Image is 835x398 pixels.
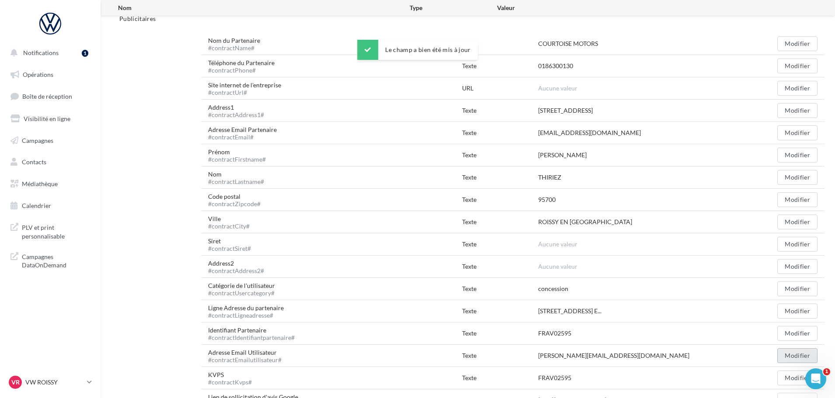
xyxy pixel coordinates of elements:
[462,240,538,249] div: Texte
[22,180,58,187] span: Médiathèque
[538,284,568,293] div: concession
[462,84,538,93] div: URL
[538,106,593,115] div: [STREET_ADDRESS]
[777,215,818,229] button: Modifier
[82,50,88,57] div: 1
[22,136,53,144] span: Campagnes
[462,262,538,271] div: Texte
[538,39,598,48] div: COURTOISE MOTORS
[777,148,818,163] button: Modifier
[208,312,284,318] div: #contractLigneadresse#
[538,329,571,338] div: FRAV02595
[538,173,561,182] div: THIRIEZ
[805,368,826,389] iframe: Intercom live chat
[538,263,578,270] span: Aucune valeur
[462,284,538,293] div: Texte
[22,158,46,166] span: Contacts
[777,326,818,341] button: Modifier
[5,153,95,171] a: Contacts
[208,148,273,163] div: Prénom
[208,90,281,96] div: #contractUrl#
[462,218,538,226] div: Texte
[538,62,573,70] div: 0186300130
[538,195,556,204] div: 95700
[777,259,818,274] button: Modifier
[777,281,818,296] button: Modifier
[208,237,258,252] div: Siret
[208,268,264,274] div: #contractAddress2#
[22,93,72,100] span: Boîte de réception
[208,290,275,296] div: #contractUsercategory#
[777,125,818,140] button: Modifier
[462,173,538,182] div: Texte
[777,59,818,73] button: Modifier
[208,81,288,96] div: Site internet de l'entreprise
[777,170,818,185] button: Modifier
[208,134,277,140] div: #contractEmail#
[208,326,302,341] div: Identifiant Partenaire
[462,195,538,204] div: Texte
[823,368,830,375] span: 1
[208,223,250,229] div: #contractCity#
[5,132,95,150] a: Campagnes
[462,351,538,360] div: Texte
[538,84,578,92] span: Aucune valeur
[5,66,95,84] a: Opérations
[5,175,95,193] a: Médiathèque
[208,348,289,363] div: Adresse Email Utilisateur
[462,62,538,70] div: Texte
[777,36,818,51] button: Modifier
[11,378,20,387] span: VR
[208,304,291,318] div: Ligne Adresse du partenaire
[208,201,261,207] div: #contractZipcode#
[208,357,282,363] div: #contractEmailutilisateur#
[462,329,538,338] div: Texte
[208,215,257,229] div: Ville
[7,374,94,391] a: VR VW ROISSY
[462,128,538,137] div: Texte
[410,3,497,12] div: Type
[208,59,282,73] div: Téléphone du Partenaire
[208,259,271,274] div: Address2
[23,71,53,78] span: Opérations
[777,370,818,385] button: Modifier
[208,379,252,385] div: #contractKvps#
[538,374,571,382] div: FRAV02595
[777,192,818,207] button: Modifier
[208,170,271,185] div: Nom
[24,115,70,122] span: Visibilité en ligne
[22,221,90,240] span: PLV et print personnalisable
[208,67,275,73] div: #contractPhone#
[208,335,295,341] div: #contractIdentifiantpartenaire#
[462,151,538,159] div: Texte
[25,378,83,387] p: VW ROISSY
[462,307,538,315] div: Texte
[777,304,818,318] button: Modifier
[208,112,264,118] div: #contractAddress1#
[462,374,538,382] div: Texte
[22,202,51,209] span: Calendrier
[118,3,410,12] div: Nom
[538,351,689,360] div: [PERSON_NAME][EMAIL_ADDRESS][DOMAIN_NAME]
[538,307,602,315] span: [STREET_ADDRESS] E...
[5,218,95,244] a: PLV et print personnalisable
[5,44,92,62] button: Notifications 1
[538,240,578,248] span: Aucune valeur
[23,49,59,56] span: Notifications
[208,156,266,163] div: #contractFirstname#
[208,103,271,118] div: Address1
[22,251,90,270] span: Campagnes DataOnDemand
[497,3,730,12] div: Valeur
[462,39,538,48] div: Texte
[208,281,282,296] div: Catégorie de l'utilisateur
[208,125,284,140] div: Adresse Email Partenaire
[5,247,95,273] a: Campagnes DataOnDemand
[208,370,259,385] div: KVPS
[538,151,587,159] div: [PERSON_NAME]
[777,81,818,96] button: Modifier
[538,218,632,226] div: ROISSY EN [GEOGRAPHIC_DATA]
[462,106,538,115] div: Texte
[208,179,264,185] div: #contractLastname#
[357,40,478,60] div: Le champ a bien été mis à jour
[5,197,95,215] a: Calendrier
